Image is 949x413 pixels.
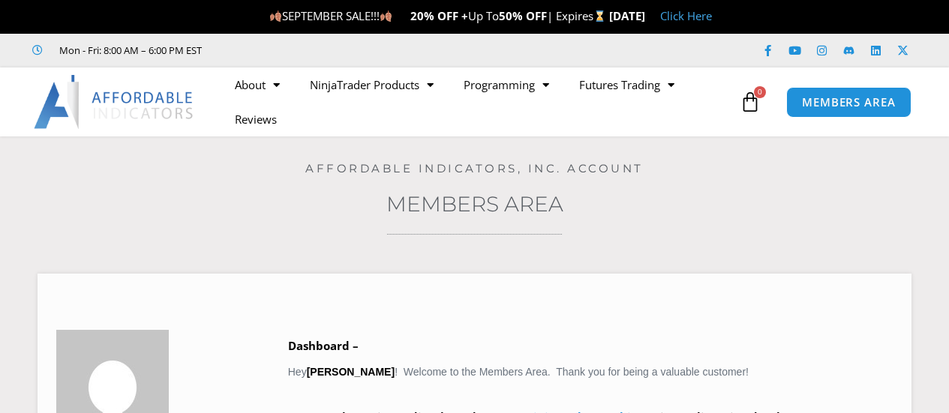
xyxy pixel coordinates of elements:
[34,75,195,129] img: LogoAI | Affordable Indicators – NinjaTrader
[594,10,605,22] img: ⌛
[270,10,281,22] img: 🍂
[564,67,689,102] a: Futures Trading
[223,43,448,58] iframe: Customer reviews powered by Trustpilot
[269,8,609,23] span: SEPTEMBER SALE!!! Up To | Expires
[220,102,292,136] a: Reviews
[386,191,563,217] a: Members Area
[288,338,359,353] b: Dashboard –
[220,67,295,102] a: About
[305,161,644,175] a: Affordable Indicators, Inc. Account
[380,10,392,22] img: 🍂
[802,97,896,108] span: MEMBERS AREA
[786,87,911,118] a: MEMBERS AREA
[56,41,202,59] span: Mon - Fri: 8:00 AM – 6:00 PM EST
[220,67,736,136] nav: Menu
[754,86,766,98] span: 0
[295,67,449,102] a: NinjaTrader Products
[609,8,645,23] strong: [DATE]
[499,8,547,23] strong: 50% OFF
[717,80,783,124] a: 0
[660,8,712,23] a: Click Here
[410,8,468,23] strong: 20% OFF +
[449,67,564,102] a: Programming
[307,366,395,378] strong: [PERSON_NAME]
